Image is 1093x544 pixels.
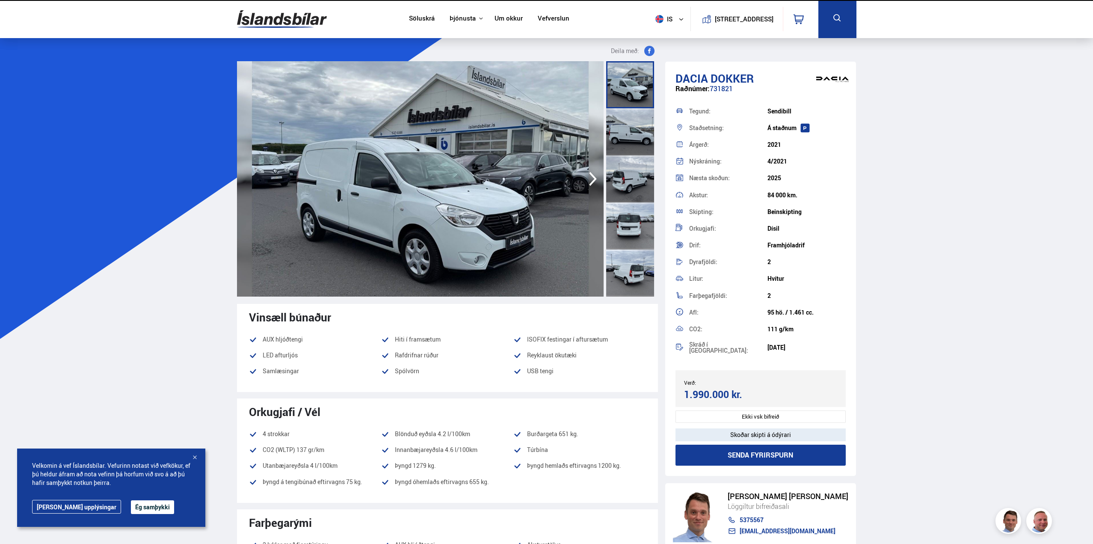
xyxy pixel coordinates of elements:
[450,15,476,23] button: Þjónusta
[513,366,646,382] li: USB tengi
[652,6,690,32] button: is
[767,125,846,131] div: Á staðnum
[689,342,767,354] div: Skráð í [GEOGRAPHIC_DATA]:
[249,516,646,529] div: Farþegarými
[767,242,846,249] div: Framhjóladrif
[815,66,850,92] img: brand logo
[689,309,767,315] div: Afl:
[689,276,767,282] div: Litur:
[675,71,708,86] span: Dacia
[695,7,778,31] a: [STREET_ADDRESS]
[32,500,121,514] a: [PERSON_NAME] upplýsingar
[728,517,848,523] a: 5375567
[767,275,846,282] div: Hvítur
[728,528,848,535] a: [EMAIL_ADDRESS][DOMAIN_NAME]
[249,445,381,455] li: CO2 (WLTP) 137 gr/km
[689,125,767,131] div: Staðsetning:
[689,209,767,215] div: Skipting:
[689,242,767,248] div: Drif:
[249,429,381,439] li: 4 strokkar
[381,334,513,345] li: Hiti í framsætum
[767,225,846,232] div: Dísil
[381,477,513,493] li: Þyngd óhemlaðs eftirvagns 655 kg.
[767,108,846,115] div: Sendibíll
[767,158,846,165] div: 4/2021
[767,344,846,351] div: [DATE]
[131,500,174,514] button: Ég samþykki
[381,350,513,360] li: Rafdrifnar rúður
[689,259,767,265] div: Dyrafjöldi:
[607,46,658,56] button: Deila með:
[611,46,639,56] span: Deila með:
[675,428,846,441] div: Skoðar skipti á ódýrari
[513,350,646,360] li: Reyklaust ökutæki
[673,491,719,542] img: FbJEzSuNWCJXmdc-.webp
[495,15,523,24] a: Um okkur
[689,158,767,164] div: Nýskráning:
[767,309,846,316] div: 95 hö. / 1.461 cc.
[689,293,767,299] div: Farþegafjöldi:
[718,15,770,23] button: [STREET_ADDRESS]
[249,311,646,324] div: Vinsæll búnaður
[689,226,767,232] div: Orkugjafi:
[604,61,970,297] img: 3456211.jpeg
[249,477,381,487] li: Þyngd á tengibúnað eftirvagns 75 kg.
[689,326,767,332] div: CO2:
[684,380,761,386] div: Verð:
[237,5,327,33] img: G0Ugv5HjCgRt.svg
[675,84,710,93] span: Raðnúmer:
[249,350,381,360] li: LED afturljós
[513,429,646,439] li: Burðargeta 651 kg.
[249,366,381,376] li: Samlæsingar
[249,334,381,345] li: AUX hljóðtengi
[381,461,513,471] li: Þyngd 1279 kg.
[767,192,846,199] div: 84 000 km.
[652,15,673,23] span: is
[689,142,767,148] div: Árgerð:
[381,429,513,439] li: Blönduð eyðsla 4.2 l/100km
[237,61,604,297] img: 3456210.jpeg
[728,501,848,512] div: Löggiltur bifreiðasali
[689,175,767,181] div: Næsta skoðun:
[32,461,190,487] span: Velkomin á vef Íslandsbílar. Vefurinn notast við vefkökur, ef þú heldur áfram að nota vefinn þá h...
[249,405,646,418] div: Orkugjafi / Vél
[538,15,569,24] a: Vefverslun
[767,141,846,148] div: 2021
[684,389,758,400] div: 1.990.000 kr.
[689,192,767,198] div: Akstur:
[728,492,848,501] div: [PERSON_NAME] [PERSON_NAME]
[249,461,381,471] li: Utanbæjareyðsla 4 l/100km
[689,108,767,114] div: Tegund:
[381,366,513,376] li: Spólvörn
[997,509,1022,535] img: FbJEzSuNWCJXmdc-.webp
[655,15,664,23] img: svg+xml;base64,PHN2ZyB4bWxucz0iaHR0cDovL3d3dy53My5vcmcvMjAwMC9zdmciIHdpZHRoPSI1MTIiIGhlaWdodD0iNT...
[767,175,846,181] div: 2025
[767,326,846,333] div: 111 g/km
[513,445,646,455] li: Túrbína
[767,259,846,265] div: 2
[767,292,846,299] div: 2
[675,410,846,423] div: Ekki vsk bifreið
[1028,509,1053,535] img: siFngHWaQ9KaOqBr.png
[381,445,513,455] li: Innanbæjareyðsla 4.6 l/100km
[767,208,846,215] div: Beinskipting
[675,445,846,466] button: Senda fyrirspurn
[711,71,754,86] span: Dokker
[675,85,846,101] div: 731821
[409,15,435,24] a: Söluskrá
[513,461,646,471] li: Þyngd hemlaðs eftirvagns 1200 kg.
[513,334,646,345] li: ISOFIX festingar í aftursætum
